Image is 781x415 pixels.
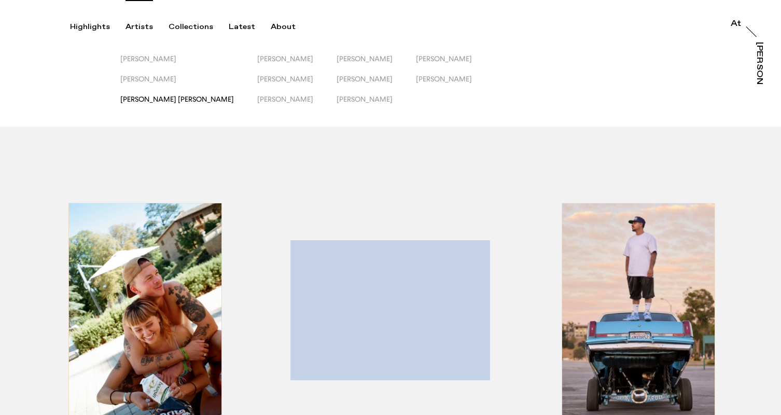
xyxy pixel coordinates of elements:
button: Latest [229,22,271,32]
button: [PERSON_NAME] [120,54,257,75]
a: [PERSON_NAME] [753,42,763,85]
span: [PERSON_NAME] [120,75,176,83]
div: Highlights [70,22,110,32]
button: Highlights [70,22,125,32]
span: [PERSON_NAME] [120,54,176,63]
span: [PERSON_NAME] [337,75,393,83]
span: [PERSON_NAME] [257,95,313,103]
button: [PERSON_NAME] [337,95,416,115]
button: [PERSON_NAME] [257,75,337,95]
div: Collections [169,22,213,32]
div: About [271,22,296,32]
button: [PERSON_NAME] [257,54,337,75]
button: [PERSON_NAME] [PERSON_NAME] [120,95,257,115]
button: [PERSON_NAME] [416,75,495,95]
span: [PERSON_NAME] [337,95,393,103]
button: [PERSON_NAME] [416,54,495,75]
a: At [731,20,741,30]
button: [PERSON_NAME] [337,54,416,75]
button: About [271,22,311,32]
span: [PERSON_NAME] [337,54,393,63]
div: [PERSON_NAME] [755,42,763,122]
span: [PERSON_NAME] [257,75,313,83]
button: [PERSON_NAME] [120,75,257,95]
span: [PERSON_NAME] [257,54,313,63]
span: [PERSON_NAME] [416,54,472,63]
button: Collections [169,22,229,32]
span: [PERSON_NAME] [416,75,472,83]
button: [PERSON_NAME] [257,95,337,115]
button: Artists [125,22,169,32]
div: Latest [229,22,255,32]
span: [PERSON_NAME] [PERSON_NAME] [120,95,234,103]
div: Artists [125,22,153,32]
button: [PERSON_NAME] [337,75,416,95]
